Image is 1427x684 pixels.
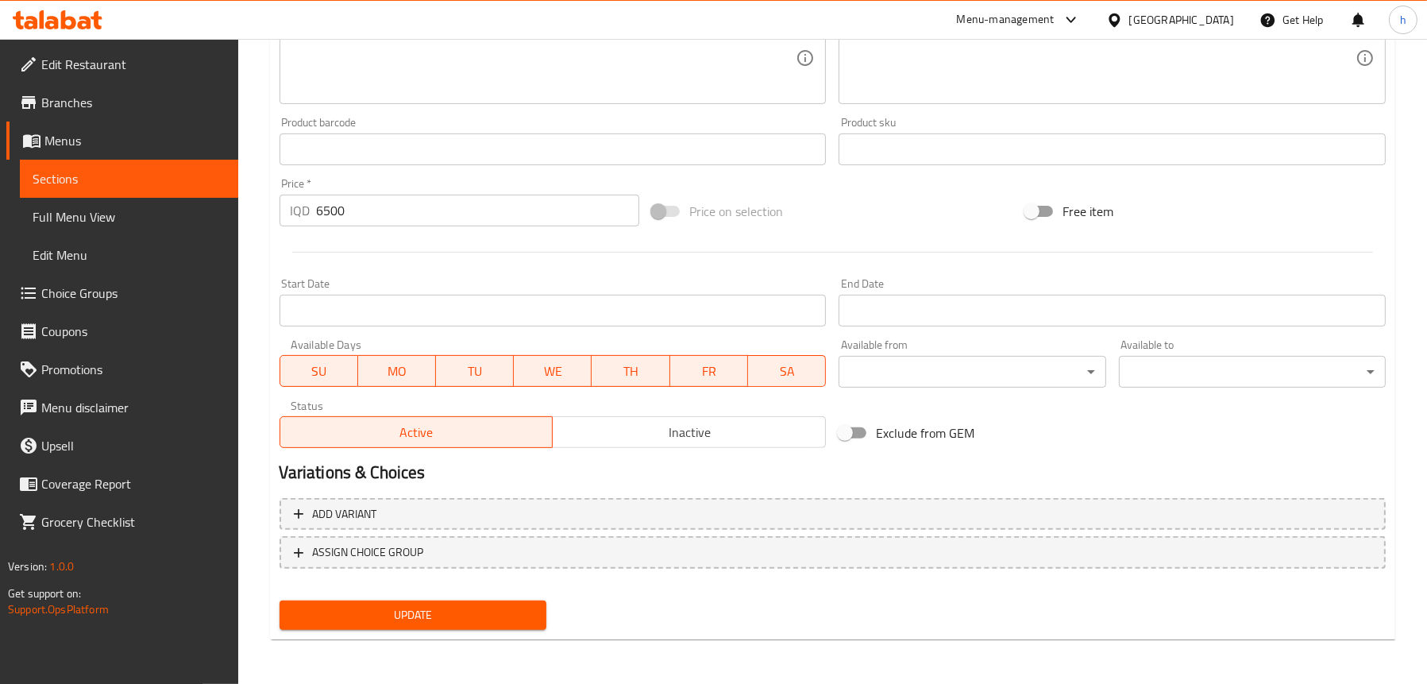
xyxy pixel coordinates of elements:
[20,160,238,198] a: Sections
[6,122,238,160] a: Menus
[317,195,640,226] input: Please enter price
[44,131,226,150] span: Menus
[1129,11,1234,29] div: [GEOGRAPHIC_DATA]
[6,45,238,83] a: Edit Restaurant
[514,355,592,387] button: WE
[520,360,585,383] span: WE
[6,465,238,503] a: Coverage Report
[1063,202,1113,221] span: Free item
[364,360,430,383] span: MO
[839,133,1386,165] input: Please enter product sku
[20,236,238,274] a: Edit Menu
[287,360,352,383] span: SU
[670,355,748,387] button: FR
[876,423,974,442] span: Exclude from GEM
[291,201,310,220] p: IQD
[41,398,226,417] span: Menu disclaimer
[49,556,74,577] span: 1.0.0
[41,322,226,341] span: Coupons
[41,284,226,303] span: Choice Groups
[598,360,663,383] span: TH
[6,503,238,541] a: Grocery Checklist
[8,556,47,577] span: Version:
[6,388,238,427] a: Menu disclaimer
[280,416,553,448] button: Active
[748,355,826,387] button: SA
[957,10,1055,29] div: Menu-management
[280,133,827,165] input: Please enter product barcode
[280,601,546,630] button: Update
[358,355,436,387] button: MO
[754,360,820,383] span: SA
[41,55,226,74] span: Edit Restaurant
[6,312,238,350] a: Coupons
[8,583,81,604] span: Get support on:
[6,274,238,312] a: Choice Groups
[592,355,669,387] button: TH
[33,169,226,188] span: Sections
[20,198,238,236] a: Full Menu View
[313,543,424,562] span: ASSIGN CHOICE GROUP
[33,245,226,265] span: Edit Menu
[313,504,377,524] span: Add variant
[292,605,534,625] span: Update
[280,536,1386,569] button: ASSIGN CHOICE GROUP
[552,416,826,448] button: Inactive
[850,21,1356,96] textarea: گەڵامیو پڕکراو بە تێکەڵەی برنج لەگەل سەوزە کوڵاوە بە سۆسی لیمۆ
[33,207,226,226] span: Full Menu View
[1119,356,1386,388] div: ​
[41,360,226,379] span: Promotions
[8,599,109,620] a: Support.OpsPlatform
[6,350,238,388] a: Promotions
[839,356,1105,388] div: ​
[559,421,820,444] span: Inactive
[291,21,796,96] textarea: گەڵامیو پڕکراو بە تێکەڵەی برنج لەگەل سەوزە کوڵاوە بە سۆسی لیمۆ
[6,427,238,465] a: Upsell
[287,421,547,444] span: Active
[41,436,226,455] span: Upsell
[280,498,1386,531] button: Add variant
[41,93,226,112] span: Branches
[689,202,783,221] span: Price on selection
[280,355,358,387] button: SU
[677,360,742,383] span: FR
[41,512,226,531] span: Grocery Checklist
[442,360,507,383] span: TU
[1400,11,1406,29] span: h
[280,461,1386,485] h2: Variations & Choices
[41,474,226,493] span: Coverage Report
[6,83,238,122] a: Branches
[436,355,514,387] button: TU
